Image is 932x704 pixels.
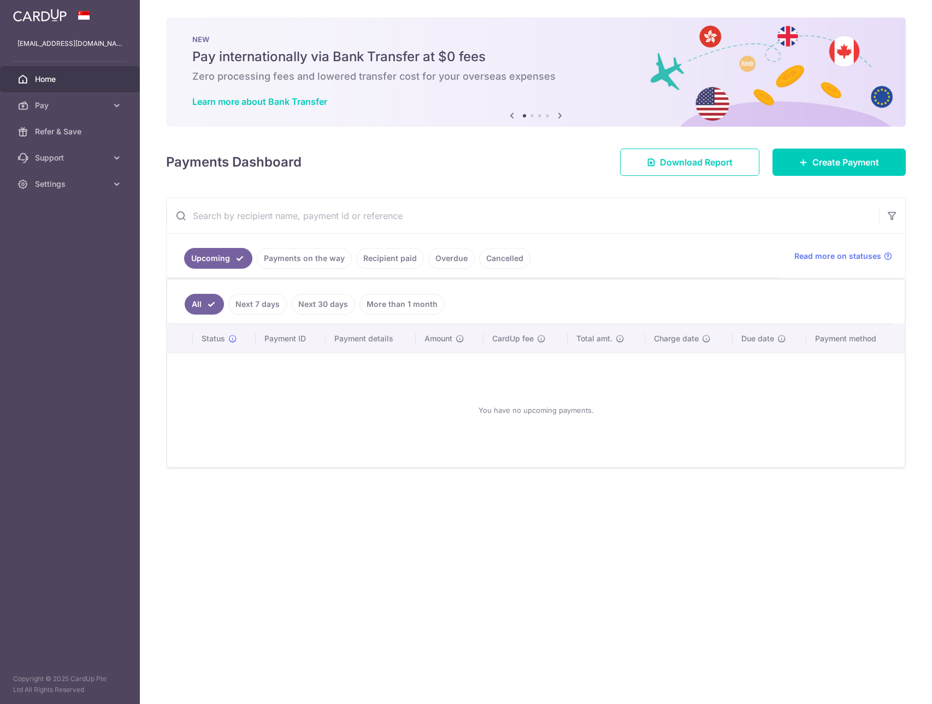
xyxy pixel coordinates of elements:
[35,74,107,85] span: Home
[35,126,107,137] span: Refer & Save
[180,362,892,458] div: You have no upcoming payments.
[192,70,880,83] h6: Zero processing fees and lowered transfer cost for your overseas expenses
[166,17,906,127] img: Bank transfer banner
[492,333,534,344] span: CardUp fee
[794,251,881,262] span: Read more on statuses
[35,100,107,111] span: Pay
[192,96,327,107] a: Learn more about Bank Transfer
[794,251,892,262] a: Read more on statuses
[741,333,774,344] span: Due date
[257,248,352,269] a: Payments on the way
[202,333,225,344] span: Status
[35,152,107,163] span: Support
[428,248,475,269] a: Overdue
[620,149,759,176] a: Download Report
[654,333,699,344] span: Charge date
[256,324,326,353] th: Payment ID
[17,38,122,49] p: [EMAIL_ADDRESS][DOMAIN_NAME]
[576,333,612,344] span: Total amt.
[166,152,302,172] h4: Payments Dashboard
[192,48,880,66] h5: Pay internationally via Bank Transfer at $0 fees
[192,35,880,44] p: NEW
[35,179,107,190] span: Settings
[184,248,252,269] a: Upcoming
[167,198,879,233] input: Search by recipient name, payment id or reference
[424,333,452,344] span: Amount
[185,294,224,315] a: All
[772,149,906,176] a: Create Payment
[356,248,424,269] a: Recipient paid
[359,294,445,315] a: More than 1 month
[326,324,416,353] th: Payment details
[660,156,733,169] span: Download Report
[479,248,530,269] a: Cancelled
[13,9,67,22] img: CardUp
[812,156,879,169] span: Create Payment
[806,324,905,353] th: Payment method
[291,294,355,315] a: Next 30 days
[228,294,287,315] a: Next 7 days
